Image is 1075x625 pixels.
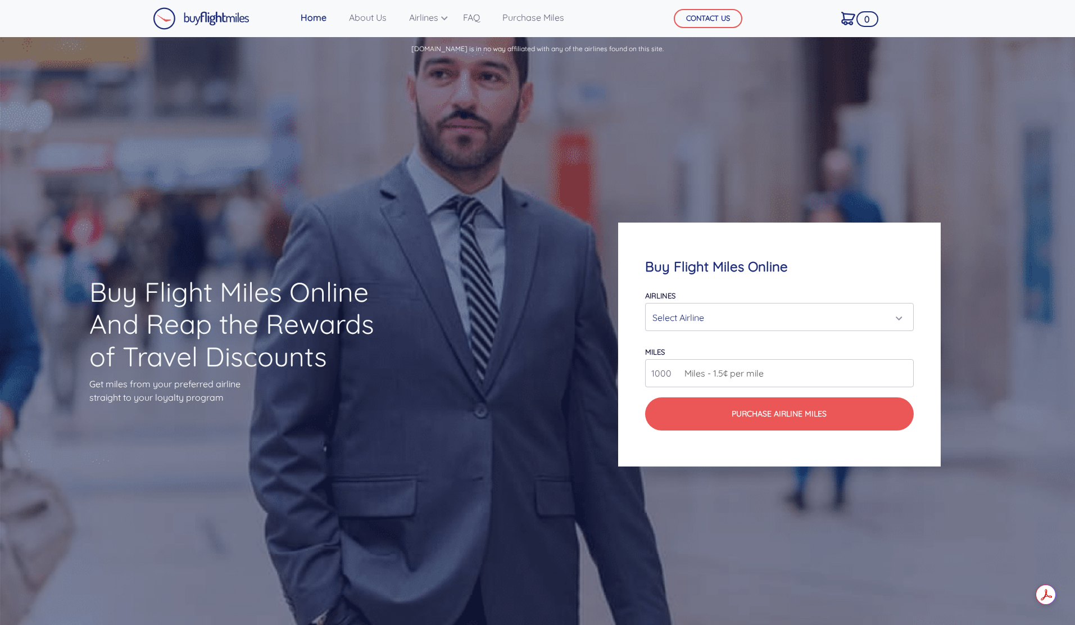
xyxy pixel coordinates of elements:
label: miles [645,347,665,356]
a: Home [296,6,331,29]
span: Miles - 1.5¢ per mile [679,366,764,380]
span: 0 [856,11,878,27]
a: Airlines [405,6,445,29]
div: Select Airline [652,307,899,328]
a: 0 [837,6,860,30]
button: Select Airline [645,303,913,331]
a: About Us [344,6,391,29]
h1: Buy Flight Miles Online And Reap the Rewards of Travel Discounts [89,276,394,373]
p: Get miles from your preferred airline straight to your loyalty program [89,377,394,404]
img: Cart [841,12,855,25]
a: Buy Flight Miles Logo [153,4,250,33]
button: Purchase Airline Miles [645,397,913,431]
label: Airlines [645,291,675,300]
img: Buy Flight Miles Logo [153,7,250,30]
h4: Buy Flight Miles Online [645,259,913,275]
a: Purchase Miles [498,6,569,29]
a: FAQ [459,6,484,29]
button: CONTACT US [674,9,742,28]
